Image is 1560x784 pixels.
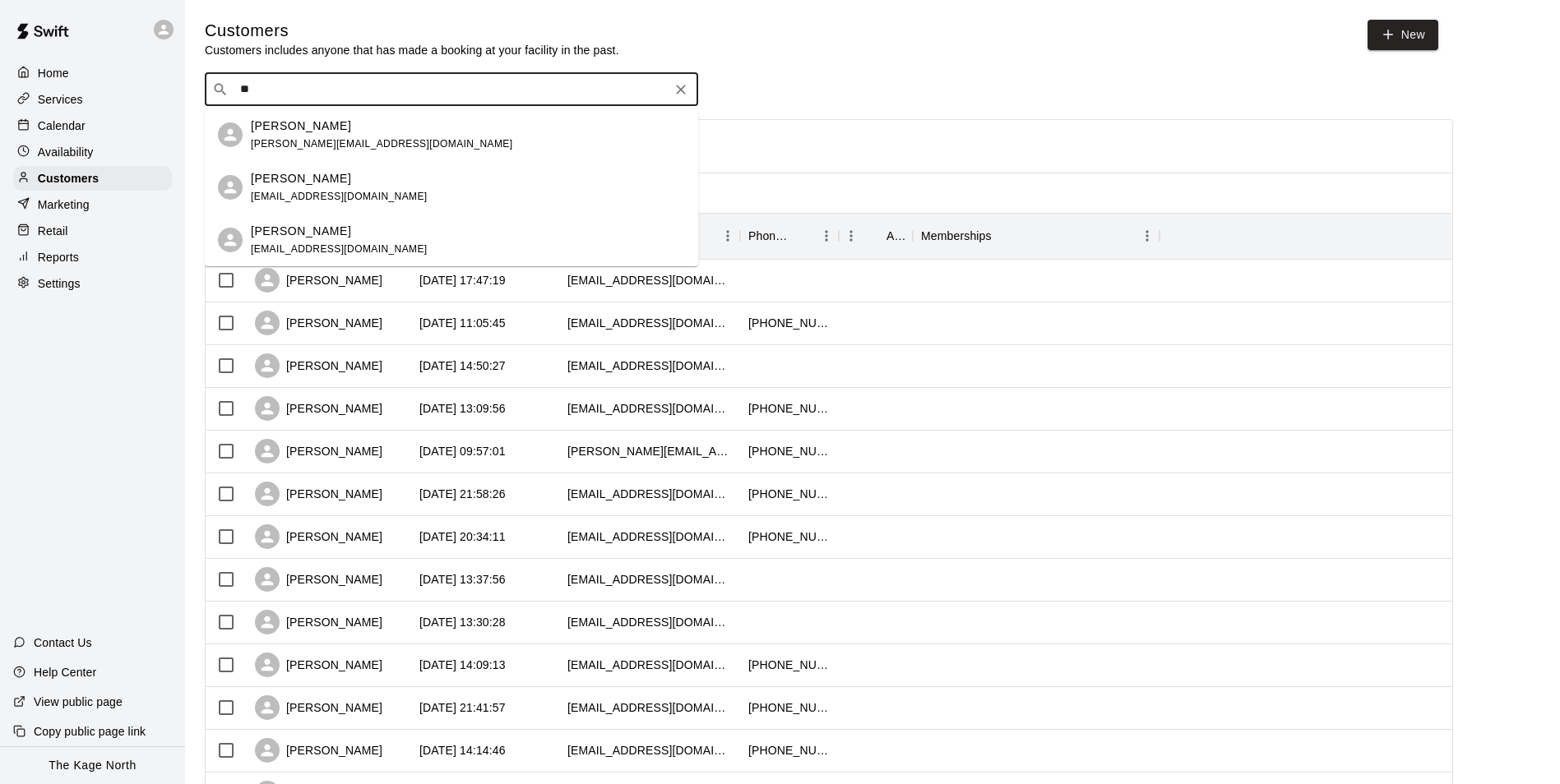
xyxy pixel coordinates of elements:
div: Phone Number [748,213,791,259]
div: Memberships [913,213,1160,259]
div: +12892188048 [748,443,831,459]
span: [EMAIL_ADDRESS][DOMAIN_NAME] [251,191,428,202]
div: 2025-09-07 21:58:26 [419,486,506,502]
div: tkowpak@gmail.com [567,357,732,374]
div: [PERSON_NAME] [255,268,382,293]
div: [PERSON_NAME] [255,653,382,677]
button: Clear [669,78,692,101]
p: Services [38,91,83,108]
span: [PERSON_NAME][EMAIL_ADDRESS][DOMAIN_NAME] [251,138,512,150]
p: Copy public page link [34,723,146,740]
button: Menu [814,224,839,248]
div: 2025-07-29 13:30:28 [419,614,506,630]
div: [PERSON_NAME] [255,567,382,592]
p: Marketing [38,196,90,213]
a: Services [13,87,172,112]
div: +14168734618 [748,315,831,331]
div: mo.bap7@live.ca [567,657,732,673]
div: laurenstanton@hotmail.com [567,528,732,545]
div: [PERSON_NAME] [255,610,382,634]
div: Dylan Shepherd [218,228,243,252]
p: Customers includes anyone that has made a booking at your facility in the past. [205,42,619,58]
div: [PERSON_NAME] [255,439,382,463]
p: View public page [34,694,123,710]
div: jackierowley2005@yahoo.ca [567,614,732,630]
div: [PERSON_NAME] [255,738,382,763]
button: Menu [715,224,740,248]
div: [PERSON_NAME] [255,396,382,421]
button: Menu [1135,224,1160,248]
button: Sort [791,224,814,247]
div: +17053212704 [748,742,831,759]
div: 2025-09-06 13:37:56 [419,571,506,588]
div: 2025-09-09 11:05:45 [419,315,506,331]
div: robertjosephdowney@gmail.com [567,699,732,716]
div: adam.lehmann1@gmail.com [567,443,732,459]
div: [PERSON_NAME] [255,524,382,549]
div: epmatte@hotmail.com [567,486,732,502]
div: 2024-09-10 14:14:46 [419,742,506,759]
div: bemister_cecile@hotmail.com [567,400,732,417]
p: [PERSON_NAME] [251,118,351,135]
div: [PERSON_NAME] [255,695,382,720]
a: Settings [13,271,172,296]
div: 2025-09-08 14:50:27 [419,357,506,374]
div: Memberships [921,213,992,259]
p: Availability [38,144,94,160]
div: +17057348087 [748,486,831,502]
a: New [1368,20,1438,50]
button: Sort [863,224,886,247]
p: Customers [38,170,99,187]
div: Email [559,213,740,259]
p: Retail [38,223,68,239]
a: Customers [13,166,172,191]
div: Search customers by name or email [205,73,698,106]
a: Reports [13,245,172,270]
div: 2025-09-06 20:34:11 [419,528,506,545]
div: tdalakoudis@gmail.com [567,571,732,588]
div: 2025-09-09 17:47:19 [419,272,506,288]
div: +16472070795 [748,657,831,673]
div: +14163031000 [748,528,831,545]
span: [EMAIL_ADDRESS][DOMAIN_NAME] [251,243,428,255]
div: [PERSON_NAME] [255,311,382,335]
a: Home [13,61,172,85]
div: Phone Number [740,213,839,259]
div: [PERSON_NAME] [255,482,382,506]
p: Calendar [38,118,86,134]
button: Menu [839,224,863,248]
a: Marketing [13,192,172,217]
a: Calendar [13,113,172,138]
a: Availability [13,140,172,164]
p: The Kage North [49,757,137,774]
div: 2025-09-08 09:57:01 [419,443,506,459]
button: Sort [992,224,1015,247]
div: [PERSON_NAME] [255,353,382,378]
div: 2025-06-24 21:41:57 [419,699,506,716]
div: stephensonremax@gmail.com [567,272,732,288]
div: 2025-09-08 13:09:56 [419,400,506,417]
div: +14372677535 [748,699,831,716]
div: JOSH MORGAN [218,175,243,200]
div: Melissa Walker [218,122,243,147]
div: d33cooper@hotmail.com [567,315,732,331]
div: Age [886,213,905,259]
p: Help Center [34,664,96,680]
p: Home [38,65,69,81]
p: Contact Us [34,634,92,651]
h5: Customers [205,20,619,42]
p: Reports [38,249,79,265]
div: +19057581676 [748,400,831,417]
a: Retail [13,219,172,243]
div: sarahbatchilder@gmail.com [567,742,732,759]
p: [PERSON_NAME] [251,170,351,187]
